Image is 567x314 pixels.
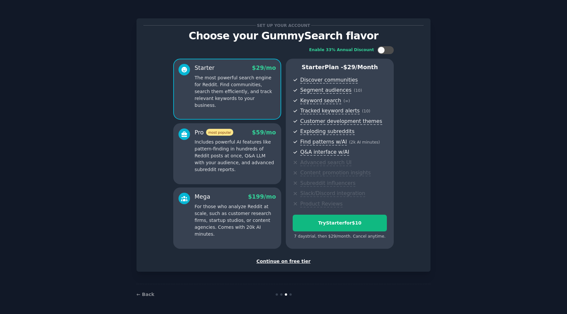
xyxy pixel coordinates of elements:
p: Choose your GummySearch flavor [143,30,424,42]
span: $ 199 /mo [248,193,276,200]
span: $ 29 /mo [252,65,276,71]
span: ( 10 ) [362,109,370,113]
span: $ 59 /mo [252,129,276,136]
div: Starter [195,64,215,72]
span: Advanced search UI [300,159,351,166]
span: Customer development themes [300,118,382,125]
span: ( 2k AI minutes ) [349,140,380,145]
span: Exploding subreddits [300,128,354,135]
span: Keyword search [300,97,341,104]
div: Try Starter for $10 [293,220,387,226]
span: ( 10 ) [354,88,362,93]
span: Segment audiences [300,87,351,94]
span: Discover communities [300,77,358,84]
span: Product Reviews [300,201,343,207]
span: ( ∞ ) [344,99,350,103]
span: Set up your account [256,22,311,29]
span: Q&A interface w/AI [300,149,349,156]
p: For those who analyze Reddit at scale, such as customer research firms, startup studios, or conte... [195,203,276,238]
a: ← Back [136,292,154,297]
p: Includes powerful AI features like pattern-finding in hundreds of Reddit posts at once, Q&A LLM w... [195,139,276,173]
div: Continue on free tier [143,258,424,265]
span: Subreddit influencers [300,180,355,187]
span: Find patterns w/AI [300,139,347,146]
div: Pro [195,128,233,137]
div: Enable 33% Annual Discount [309,47,374,53]
span: $ 29 /month [343,64,378,70]
p: Starter Plan - [293,63,387,71]
span: Tracked keyword alerts [300,108,360,114]
span: Slack/Discord integration [300,190,365,197]
div: 7 days trial, then $ 29 /month . Cancel anytime. [293,234,387,240]
span: most popular [206,129,234,136]
div: Mega [195,193,210,201]
span: Content promotion insights [300,169,371,176]
button: TryStarterfor$10 [293,215,387,231]
p: The most powerful search engine for Reddit. Find communities, search them efficiently, and track ... [195,74,276,109]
